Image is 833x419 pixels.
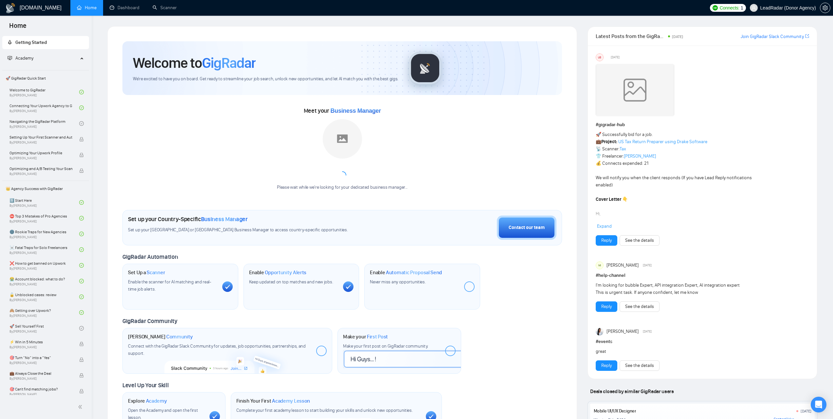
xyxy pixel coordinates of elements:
button: setting [820,3,830,13]
span: Opportunity Alerts [265,269,306,276]
span: Complete your first academy lesson to start building your skills and unlock new opportunities. [236,408,413,413]
span: [PERSON_NAME] [607,328,639,335]
span: [DATE] [611,54,620,60]
a: homeHome [77,5,97,10]
h1: Set Up a [128,269,165,276]
h1: [PERSON_NAME] [128,333,193,340]
span: [PERSON_NAME] [607,262,639,269]
a: ☠️ Fatal Traps for Solo FreelancersBy[PERSON_NAME] [9,242,79,257]
div: Open Intercom Messenger [811,397,826,412]
div: MI [596,262,603,269]
span: 💼 Always Close the Deal [9,370,72,377]
li: Getting Started [2,36,89,49]
h1: Welcome to [133,54,256,72]
span: 1 [741,4,743,11]
button: Reply [596,301,617,312]
h1: Explore [128,398,167,404]
span: rocket [8,40,12,45]
div: I'm looking for bubble Expert, API integration Expert, AI integration expert This is urgent task.... [596,282,766,296]
a: export [805,33,809,39]
span: GigRadar [202,54,256,72]
span: Community [166,333,193,340]
span: By [PERSON_NAME] [9,377,72,381]
span: We're excited to have you on board. Get ready to streamline your job search, unlock new opportuni... [133,76,398,82]
img: upwork-logo.png [713,5,718,10]
span: check-circle [79,105,84,110]
span: lock [79,153,84,157]
a: Reply [601,362,612,369]
span: Make your first post on GigRadar community. [343,343,428,349]
span: First Post [367,333,388,340]
button: See the details [620,235,660,246]
a: Mobile UI/UX Designer [594,408,636,414]
h1: # gigradar-hub [596,121,809,128]
a: 🙈 Getting over Upwork?By[PERSON_NAME] [9,305,79,320]
span: 🚀 GigRadar Quick Start [3,72,88,85]
h1: Enable [370,269,442,276]
h1: # help-channel [596,272,809,279]
a: dashboardDashboard [110,5,139,10]
span: setting [820,5,830,10]
img: Nancie Kem [596,328,604,335]
span: Getting Started [15,40,47,45]
div: Contact our team [509,224,545,231]
span: double-left [78,404,84,410]
span: Deals closed by similar GigRadar users [588,386,676,397]
button: See the details [620,360,660,371]
span: By [PERSON_NAME] [9,392,72,396]
a: Welcome to GigRadarBy[PERSON_NAME] [9,85,79,99]
a: Reply [601,303,612,310]
span: [DATE] [643,262,652,268]
span: check-circle [79,279,84,283]
span: Optimizing and A/B Testing Your Scanner for Better Results [9,165,72,172]
span: check-circle [79,263,84,268]
span: GigRadar Automation [122,253,178,260]
span: Set up your [GEOGRAPHIC_DATA] or [GEOGRAPHIC_DATA] Business Manager to access country-specific op... [128,227,385,233]
span: By [PERSON_NAME] [9,141,72,144]
a: [PERSON_NAME] [624,153,656,159]
span: lock [79,373,84,378]
span: fund-projection-screen [8,56,12,60]
span: Academy [8,55,33,61]
div: [DATE] [801,409,811,414]
button: Reply [596,360,617,371]
div: Please wait while we're looking for your dedicated business manager... [273,184,411,191]
a: 🔓 Unblocked cases: reviewBy[PERSON_NAME] [9,290,79,304]
h1: Enable [249,269,307,276]
div: US [596,54,603,61]
a: 1️⃣ Start HereBy[PERSON_NAME] [9,195,79,210]
span: check-circle [79,326,84,331]
button: Contact our team [497,216,556,240]
span: lock [79,137,84,142]
span: Meet your [304,107,381,114]
strong: Cover Letter 👇 [596,197,628,202]
a: See the details [625,362,654,369]
h1: # events [596,338,809,345]
span: check-circle [79,310,84,315]
a: Navigating the GigRadar PlatformBy[PERSON_NAME] [9,116,79,131]
img: slackcommunity-bg.png [165,344,290,374]
span: Academy [15,55,33,61]
img: placeholder.png [323,119,362,159]
span: By [PERSON_NAME] [9,156,72,160]
span: [DATE] [643,329,652,334]
span: Setting Up Your First Scanner and Auto-Bidder [9,134,72,141]
span: check-circle [79,216,84,220]
span: loading [338,171,346,179]
span: lock [79,389,84,393]
span: check-circle [79,247,84,252]
button: See the details [620,301,660,312]
a: See the details [625,237,654,244]
span: 🎯 Turn “No” into a “Yes” [9,354,72,361]
span: By [PERSON_NAME] [9,172,72,176]
h1: Make your [343,333,388,340]
span: Never miss any opportunities. [370,279,426,285]
a: ⛔ Top 3 Mistakes of Pro AgenciesBy[PERSON_NAME] [9,211,79,225]
img: weqQh+iSagEgQAAAABJRU5ErkJggg== [596,64,674,116]
span: Level Up Your Skill [122,382,169,389]
span: user [752,6,756,10]
span: lock [79,342,84,346]
span: check-circle [79,232,84,236]
span: 🎯 Can't find matching jobs? [9,386,72,392]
